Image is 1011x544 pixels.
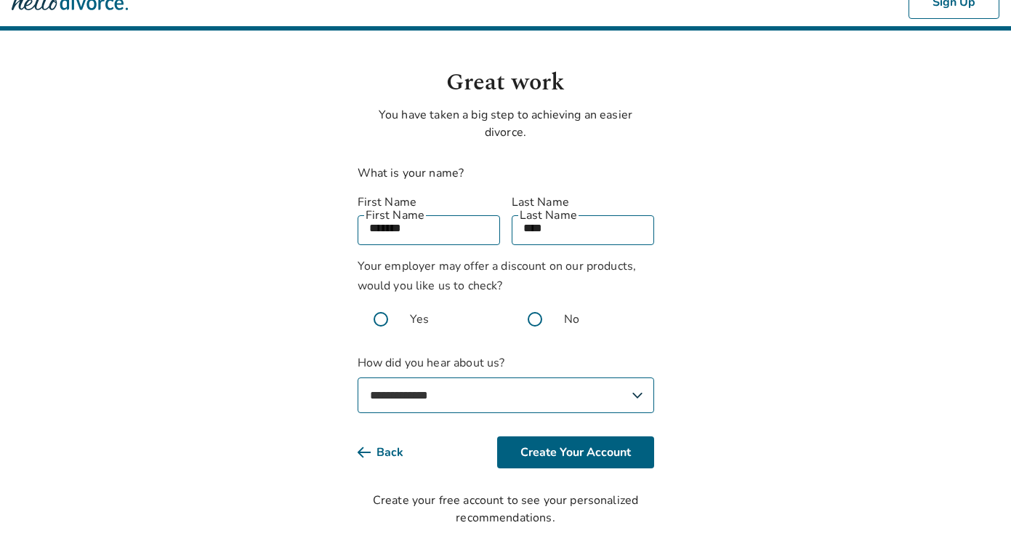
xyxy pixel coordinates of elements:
[358,193,500,211] label: First Name
[358,492,654,527] div: Create your free account to see your personalized recommendations.
[410,311,429,328] span: Yes
[358,354,654,413] label: How did you hear about us?
[938,474,1011,544] iframe: Chat Widget
[497,436,654,468] button: Create Your Account
[358,65,654,100] h1: Great work
[564,311,579,328] span: No
[358,165,464,181] label: What is your name?
[512,193,654,211] label: Last Name
[358,106,654,141] p: You have taken a big step to achieving an easier divorce.
[358,436,427,468] button: Back
[358,258,637,294] span: Your employer may offer a discount on our products, would you like us to check?
[358,377,654,413] select: How did you hear about us?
